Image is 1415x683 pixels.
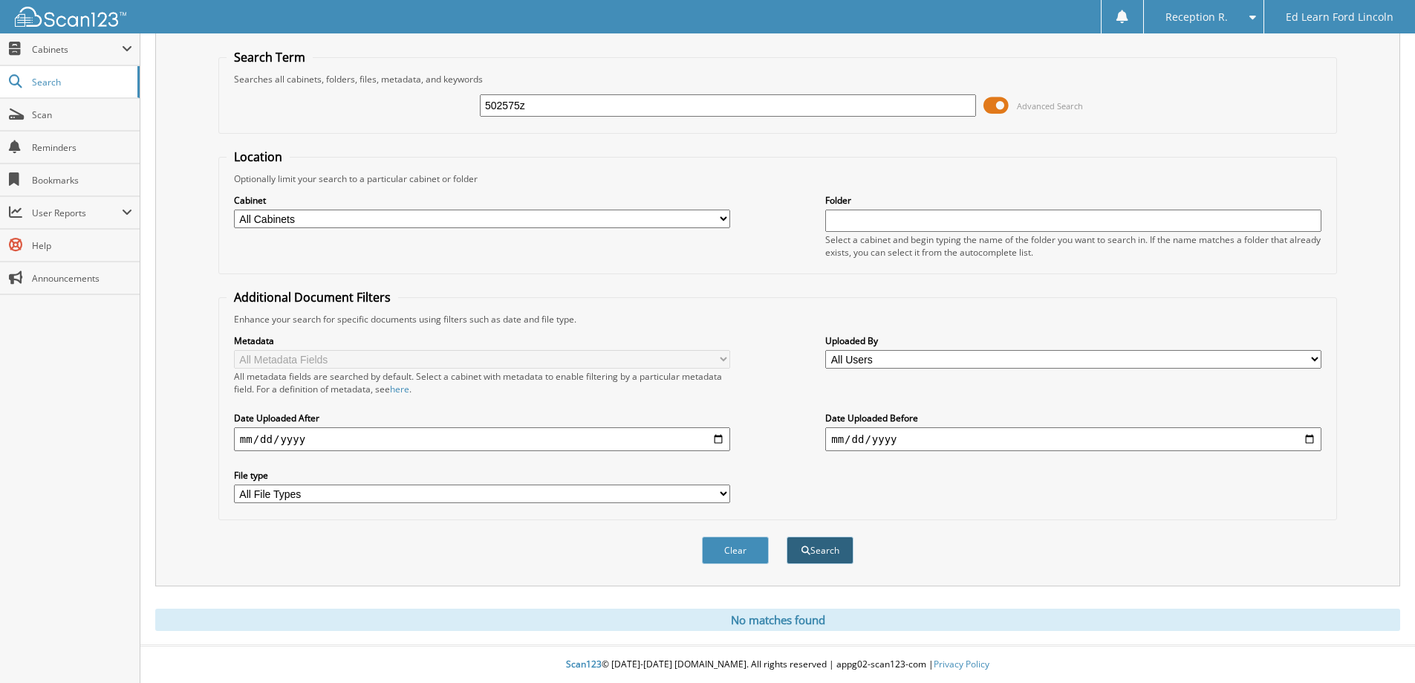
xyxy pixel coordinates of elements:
div: Searches all cabinets, folders, files, metadata, and keywords [227,73,1329,85]
a: Privacy Policy [934,658,989,670]
button: Clear [702,537,769,564]
span: User Reports [32,207,122,219]
span: Scan123 [566,658,602,670]
input: start [234,427,730,451]
span: Search [32,76,130,88]
label: File type [234,469,730,482]
legend: Additional Document Filters [227,289,398,305]
label: Folder [825,194,1321,207]
span: Reception R. [1165,13,1228,22]
legend: Location [227,149,290,165]
label: Date Uploaded After [234,412,730,424]
span: Help [32,239,132,252]
span: Reminders [32,141,132,154]
div: No matches found [155,609,1400,631]
span: Scan [32,109,132,121]
span: Ed Learn Ford Lincoln [1286,13,1393,22]
button: Search [787,537,853,564]
div: Select a cabinet and begin typing the name of the folder you want to search in. If the name match... [825,233,1321,259]
span: Cabinets [32,43,122,56]
div: All metadata fields are searched by default. Select a cabinet with metadata to enable filtering b... [234,370,730,395]
legend: Search Term [227,49,313,65]
label: Cabinet [234,194,730,207]
label: Date Uploaded Before [825,412,1321,424]
label: Uploaded By [825,334,1321,347]
iframe: Chat Widget [1341,612,1415,683]
img: scan123-logo-white.svg [15,7,126,27]
span: Announcements [32,272,132,285]
span: Advanced Search [1017,100,1083,111]
div: Enhance your search for specific documents using filters such as date and file type. [227,313,1329,326]
span: Bookmarks [32,174,132,187]
label: Metadata [234,334,730,347]
a: here [390,383,409,395]
input: end [825,427,1321,451]
div: © [DATE]-[DATE] [DOMAIN_NAME]. All rights reserved | appg02-scan123-com | [140,647,1415,683]
div: Optionally limit your search to a particular cabinet or folder [227,172,1329,185]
